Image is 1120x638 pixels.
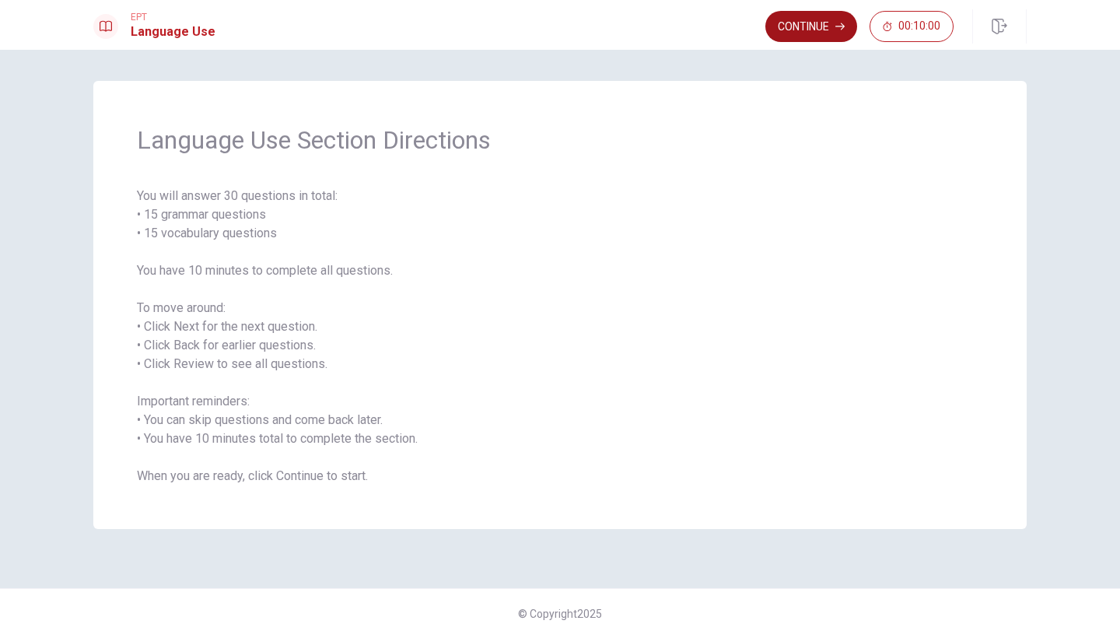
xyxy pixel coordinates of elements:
[898,20,940,33] span: 00:10:00
[137,187,983,486] span: You will answer 30 questions in total: • 15 grammar questions • 15 vocabulary questions You have ...
[518,608,602,620] span: © Copyright 2025
[131,23,215,41] h1: Language Use
[765,11,857,42] button: Continue
[137,124,983,156] span: Language Use Section Directions
[131,12,215,23] span: EPT
[870,11,954,42] button: 00:10:00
